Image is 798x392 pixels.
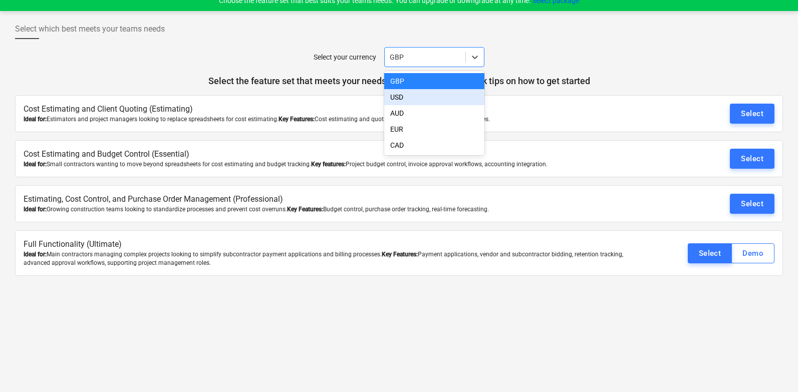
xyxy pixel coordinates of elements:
[24,205,649,214] div: Growing construction teams looking to standardize processes and prevent cost overruns. Budget con...
[384,121,484,137] div: EUR
[24,116,47,123] b: Ideal for:
[741,152,763,165] div: Select
[24,239,649,250] p: Full Functionality (Ultimate)
[730,149,774,169] button: Select
[24,161,47,168] b: Ideal for:
[741,197,763,210] div: Select
[730,104,774,124] button: Select
[24,250,649,267] div: Main contractors managing complex projects looking to simplify subcontractor payment applications...
[314,52,376,63] p: Select your currency
[15,75,783,87] p: Select the feature set that meets your needs, and we'll send you quick tips on how to get started
[24,206,47,213] b: Ideal for:
[741,107,763,120] div: Select
[384,137,484,153] div: CAD
[24,160,649,169] div: Small contractors wanting to move beyond spreadsheets for cost estimating and budget tracking. Pr...
[731,243,774,263] button: Demo
[24,251,47,258] b: Ideal for:
[279,116,315,123] b: Key Features:
[24,115,649,124] div: Estimators and project managers looking to replace spreadsheets for cost estimating. Cost estimat...
[384,89,484,105] div: USD
[384,105,484,121] div: AUD
[384,73,484,89] div: GBP
[730,194,774,214] button: Select
[382,251,418,258] b: Key Features:
[311,161,346,168] b: Key features:
[742,247,763,260] div: Demo
[24,149,649,160] p: Cost Estimating and Budget Control (Essential)
[15,23,165,35] span: Select which best meets your teams needs
[287,206,323,213] b: Key Features:
[24,194,649,205] p: Estimating, Cost Control, and Purchase Order Management (Professional)
[688,243,732,263] button: Select
[699,247,721,260] div: Select
[24,104,649,115] p: Cost Estimating and Client Quoting (Estimating)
